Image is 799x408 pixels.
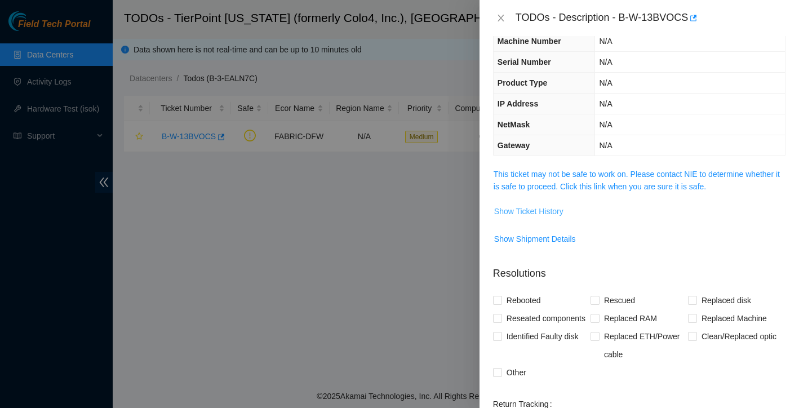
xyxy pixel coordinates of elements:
[697,309,771,327] span: Replaced Machine
[496,14,505,23] span: close
[599,57,612,66] span: N/A
[494,230,576,248] button: Show Shipment Details
[494,205,563,218] span: Show Ticket History
[493,13,509,24] button: Close
[502,309,590,327] span: Reseated components
[697,327,781,345] span: Clean/Replaced optic
[599,99,612,108] span: N/A
[600,291,640,309] span: Rescued
[599,37,612,46] span: N/A
[494,202,564,220] button: Show Ticket History
[516,9,785,27] div: TODOs - Description - B-W-13BVOCS
[600,309,662,327] span: Replaced RAM
[498,99,538,108] span: IP Address
[494,170,780,191] a: This ticket may not be safe to work on. Please contact NIE to determine whether it is safe to pro...
[494,233,576,245] span: Show Shipment Details
[599,141,612,150] span: N/A
[502,363,531,382] span: Other
[498,78,547,87] span: Product Type
[502,291,545,309] span: Rebooted
[502,327,583,345] span: Identified Faulty disk
[697,291,756,309] span: Replaced disk
[493,257,785,281] p: Resolutions
[498,120,530,129] span: NetMask
[599,78,612,87] span: N/A
[600,327,688,363] span: Replaced ETH/Power cable
[498,37,561,46] span: Machine Number
[498,57,551,66] span: Serial Number
[498,141,530,150] span: Gateway
[599,120,612,129] span: N/A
